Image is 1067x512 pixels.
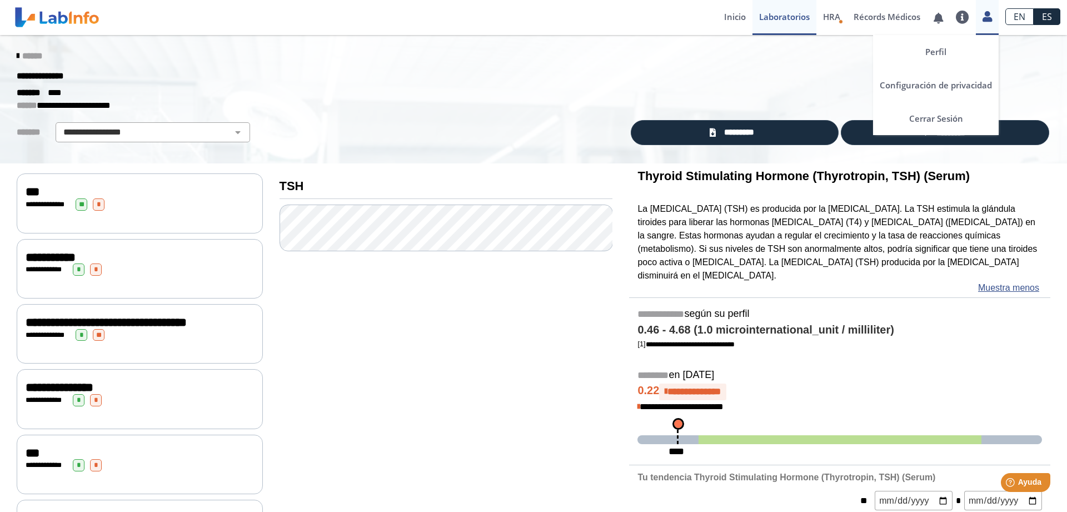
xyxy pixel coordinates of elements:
a: [1] [637,340,734,348]
a: Perfil [873,35,999,68]
a: ES [1034,8,1060,25]
a: Cerrar Sesión [873,102,999,135]
iframe: Help widget launcher [968,469,1055,500]
h5: según su perfil [637,308,1042,321]
b: Tu tendencia Thyroid Stimulating Hormone (Thyrotropin, TSH) (Serum) [637,473,935,482]
b: Thyroid Stimulating Hormone (Thyrotropin, TSH) (Serum) [637,169,970,183]
a: Configuración de privacidad [873,68,999,102]
p: La [MEDICAL_DATA] (TSH) es producida por la [MEDICAL_DATA]. La TSH estimula la glándula tiroides ... [637,202,1042,282]
h5: en [DATE] [637,369,1042,382]
span: HRA [823,11,840,22]
a: Muestra menos [978,281,1039,295]
input: mm/dd/yyyy [964,491,1042,510]
input: mm/dd/yyyy [875,491,953,510]
h4: 0.46 - 4.68 (1.0 microinternational_unit / milliliter) [637,324,1042,337]
b: TSH [280,179,304,193]
h4: 0.22 [637,384,1042,400]
a: EN [1005,8,1034,25]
